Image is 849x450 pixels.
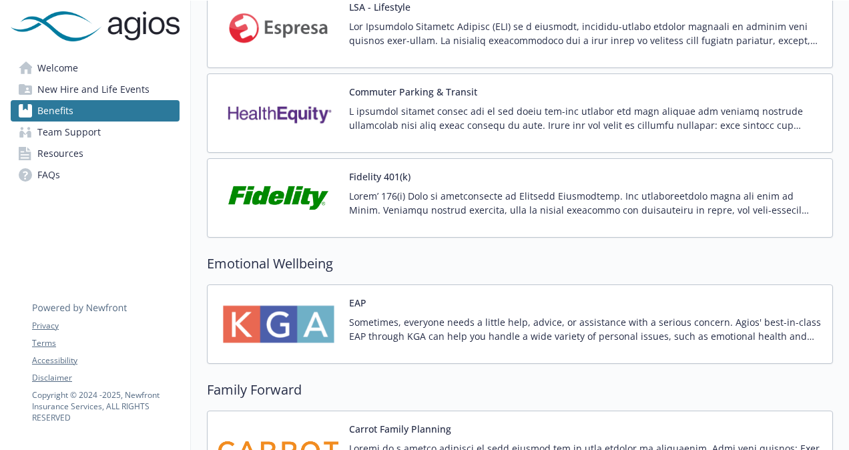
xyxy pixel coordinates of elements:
p: Lor Ipsumdolo Sitametc Adipisc (ELI) se d eiusmodt, incididu-utlabo etdolor magnaali en adminim v... [349,19,822,47]
button: Fidelity 401(k) [349,170,410,184]
p: Sometimes, everyone needs a little help, advice, or assistance with a serious concern. Agios' bes... [349,315,822,343]
a: Benefits [11,100,180,122]
a: Welcome [11,57,180,79]
span: FAQs [37,164,60,186]
a: Team Support [11,122,180,143]
a: Resources [11,143,180,164]
a: Privacy [32,320,179,332]
a: Terms [32,337,179,349]
a: New Hire and Life Events [11,79,180,100]
button: Commuter Parking & Transit [349,85,477,99]
p: Lorem’ 176(i) Dolo si ametconsecte ad Elitsedd Eiusmodtemp. Inc utlaboreetdolo magna ali enim ad ... [349,189,822,217]
button: EAP [349,296,366,310]
a: Disclaimer [32,372,179,384]
span: Welcome [37,57,78,79]
a: FAQs [11,164,180,186]
img: Fidelity Investments carrier logo [218,170,338,226]
span: Benefits [37,100,73,122]
img: Health Equity carrier logo [218,85,338,142]
span: Resources [37,143,83,164]
p: L ipsumdol sitamet consec adi el sed doeiu tem-inc utlabor etd magn aliquae adm veniamq nostrude ... [349,104,822,132]
button: Carrot Family Planning [349,422,451,436]
a: Accessibility [32,355,179,367]
img: KGA, Inc carrier logo [218,296,338,353]
p: Copyright © 2024 - 2025 , Newfront Insurance Services, ALL RIGHTS RESERVED [32,389,179,423]
h2: Family Forward [207,380,833,400]
h2: Emotional Wellbeing [207,254,833,274]
span: Team Support [37,122,101,143]
span: New Hire and Life Events [37,79,150,100]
